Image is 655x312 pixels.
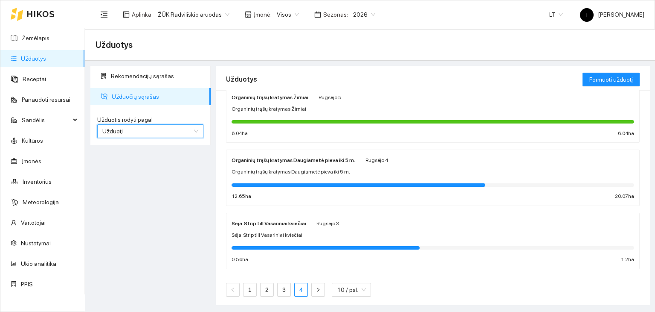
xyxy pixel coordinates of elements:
strong: Organinių trąšų kratymas Daugiametė pieva iki 5 m. [232,157,355,163]
span: Visos [277,8,299,21]
div: Page Size [332,283,371,297]
strong: Organinių trąšų kratymas Žirniai [232,94,308,100]
span: Aplinka : [132,10,153,19]
span: shop [245,11,252,18]
span: left [230,287,235,292]
a: Nustatymai [21,240,51,247]
span: solution [101,73,107,79]
span: 6.04 ha [232,130,248,138]
a: Užduotys [21,55,46,62]
span: T [585,8,589,22]
a: 1 [243,283,256,296]
a: 4 [295,283,307,296]
a: Organinių trąšų kratymas Daugiametė pieva iki 5 m.Rugsėjo 4Organinių trąšų kratymas Daugiametė pi... [226,150,640,206]
span: [PERSON_NAME] [580,11,644,18]
span: 10 / psl. [337,283,366,296]
span: Užduotį [102,128,123,135]
a: Receptai [23,76,46,82]
span: 2026 [353,8,375,21]
a: 2 [261,283,273,296]
span: right [316,287,321,292]
span: 0.56 ha [232,256,248,264]
li: 3 [277,283,291,297]
li: 1 [243,283,257,297]
span: Rugsėjo 5 [319,94,342,100]
a: Sėja. Strip till Vasariniai kviečiaiRugsėjo 3Sėja. Strip till Vasariniai kviečiai0.56ha1.2ha [226,213,640,269]
span: Sandėlis [22,112,70,129]
a: Meteorologija [23,199,59,206]
span: Rugsėjo 4 [365,157,388,163]
span: LT [549,8,563,21]
a: Organinių trąšų kratymas ŽirniaiRugsėjo 5Organinių trąšų kratymas Žirniai6.04ha6.04ha [226,87,640,143]
label: Užduotis rodyti pagal [97,115,203,124]
a: PPIS [21,281,33,288]
span: Organinių trąšų kratymas Žirniai [232,105,306,113]
span: ŽŪK Radviliškio aruodas [158,8,229,21]
button: Formuoti užduotį [583,73,640,86]
span: Sezonas : [323,10,348,19]
span: 20.07 ha [615,192,634,200]
span: menu-fold [100,11,108,18]
li: Pirmyn [311,283,325,297]
strong: Sėja. Strip till Vasariniai kviečiai [232,221,306,227]
button: menu-fold [96,6,113,23]
div: Užduotys [226,67,583,91]
a: 3 [278,283,290,296]
a: Įmonės [22,158,41,165]
span: Formuoti užduotį [589,75,633,84]
span: Rekomendacijų sąrašas [111,68,204,85]
span: Rugsėjo 3 [316,221,339,227]
li: Atgal [226,283,240,297]
span: Įmonė : [254,10,272,19]
button: right [311,283,325,297]
span: Organinių trąšų kratymas Daugiametė pieva iki 5 m. [232,168,350,176]
a: Panaudoti resursai [22,96,70,103]
li: 4 [294,283,308,297]
a: Inventorius [23,178,52,185]
span: Užduočių sąrašas [112,88,204,105]
span: Užduotys [96,38,133,52]
a: Kultūros [22,137,43,144]
a: Ūkio analitika [21,260,56,267]
li: 2 [260,283,274,297]
button: left [226,283,240,297]
span: Sėja. Strip till Vasariniai kviečiai [232,231,302,239]
span: 12.65 ha [232,192,251,200]
span: calendar [314,11,321,18]
a: Vartotojai [21,219,46,226]
a: Žemėlapis [22,35,49,41]
span: layout [123,11,130,18]
span: 1.2 ha [621,256,634,264]
span: 6.04 ha [618,130,634,138]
